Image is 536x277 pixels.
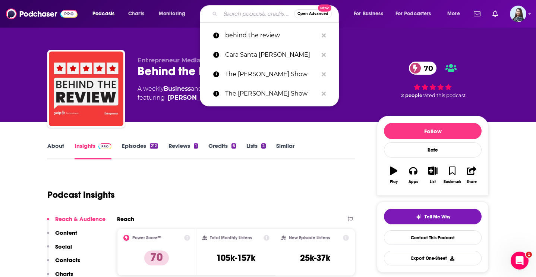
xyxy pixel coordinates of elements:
[47,189,115,200] h1: Podcast Insights
[55,243,72,250] p: Social
[200,65,339,84] a: The [PERSON_NAME] Show
[231,143,236,149] div: 6
[200,45,339,65] a: Cara Santa [PERSON_NAME]
[489,7,501,20] a: Show notifications dropdown
[225,26,318,45] p: behind the review
[225,65,318,84] p: The Hanania Show
[75,142,111,159] a: InsightsPodchaser Pro
[47,243,72,257] button: Social
[510,6,526,22] button: Show profile menu
[200,26,339,45] a: behind the review
[430,180,436,184] div: List
[377,57,489,103] div: 70 2 peoplerated this podcast
[471,7,483,20] a: Show notifications dropdown
[510,6,526,22] span: Logged in as brookefortierpr
[164,85,191,92] a: Business
[168,142,198,159] a: Reviews1
[261,143,266,149] div: 2
[401,93,422,98] span: 2 people
[138,93,268,102] span: featuring
[210,235,252,240] h2: Total Monthly Listens
[122,142,158,159] a: Episodes212
[425,214,450,220] span: Tell Me Why
[200,84,339,103] a: The [PERSON_NAME] Show
[220,8,294,20] input: Search podcasts, credits, & more...
[395,9,431,19] span: For Podcasters
[150,143,158,149] div: 212
[403,162,423,189] button: Apps
[391,8,442,20] button: open menu
[384,209,482,224] button: tell me why sparkleTell Me Why
[191,85,202,92] span: and
[467,180,477,184] div: Share
[384,142,482,158] div: Rate
[276,142,294,159] a: Similar
[132,235,161,240] h2: Power Score™
[55,215,105,222] p: Reach & Audience
[225,45,318,65] p: Cara Santa Maria
[384,123,482,139] button: Follow
[423,162,442,189] button: List
[511,252,529,270] iframe: Intercom live chat
[98,143,111,149] img: Podchaser Pro
[510,6,526,22] img: User Profile
[349,8,392,20] button: open menu
[49,52,123,126] img: Behind the Review
[442,162,462,189] button: Bookmark
[123,8,149,20] a: Charts
[300,252,330,264] h3: 25k-37k
[444,180,461,184] div: Bookmark
[138,84,268,102] div: A weekly podcast
[225,84,318,103] p: The Hanania Show
[246,142,266,159] a: Lists2
[409,62,437,75] a: 70
[55,229,77,236] p: Content
[47,229,77,243] button: Content
[87,8,124,20] button: open menu
[384,251,482,265] button: Export One-Sheet
[384,162,403,189] button: Play
[138,57,201,64] span: Entrepreneur Media
[117,215,134,222] h2: Reach
[55,256,80,264] p: Contacts
[409,180,418,184] div: Apps
[92,9,114,19] span: Podcasts
[354,9,383,19] span: For Business
[390,180,398,184] div: Play
[208,142,236,159] a: Credits6
[159,9,185,19] span: Monitoring
[47,256,80,270] button: Contacts
[442,8,469,20] button: open menu
[216,252,255,264] h3: 105k-157k
[416,62,437,75] span: 70
[297,12,328,16] span: Open Advanced
[168,93,221,102] a: Emily Washcovick
[144,250,169,265] p: 70
[194,143,198,149] div: 1
[47,215,105,229] button: Reach & Audience
[384,230,482,245] a: Contact This Podcast
[462,162,482,189] button: Share
[207,5,346,22] div: Search podcasts, credits, & more...
[422,93,466,98] span: rated this podcast
[154,8,195,20] button: open menu
[6,7,78,21] img: Podchaser - Follow, Share and Rate Podcasts
[47,142,64,159] a: About
[416,214,422,220] img: tell me why sparkle
[447,9,460,19] span: More
[318,4,331,12] span: New
[526,252,532,258] span: 1
[289,235,330,240] h2: New Episode Listens
[128,9,144,19] span: Charts
[294,9,332,18] button: Open AdvancedNew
